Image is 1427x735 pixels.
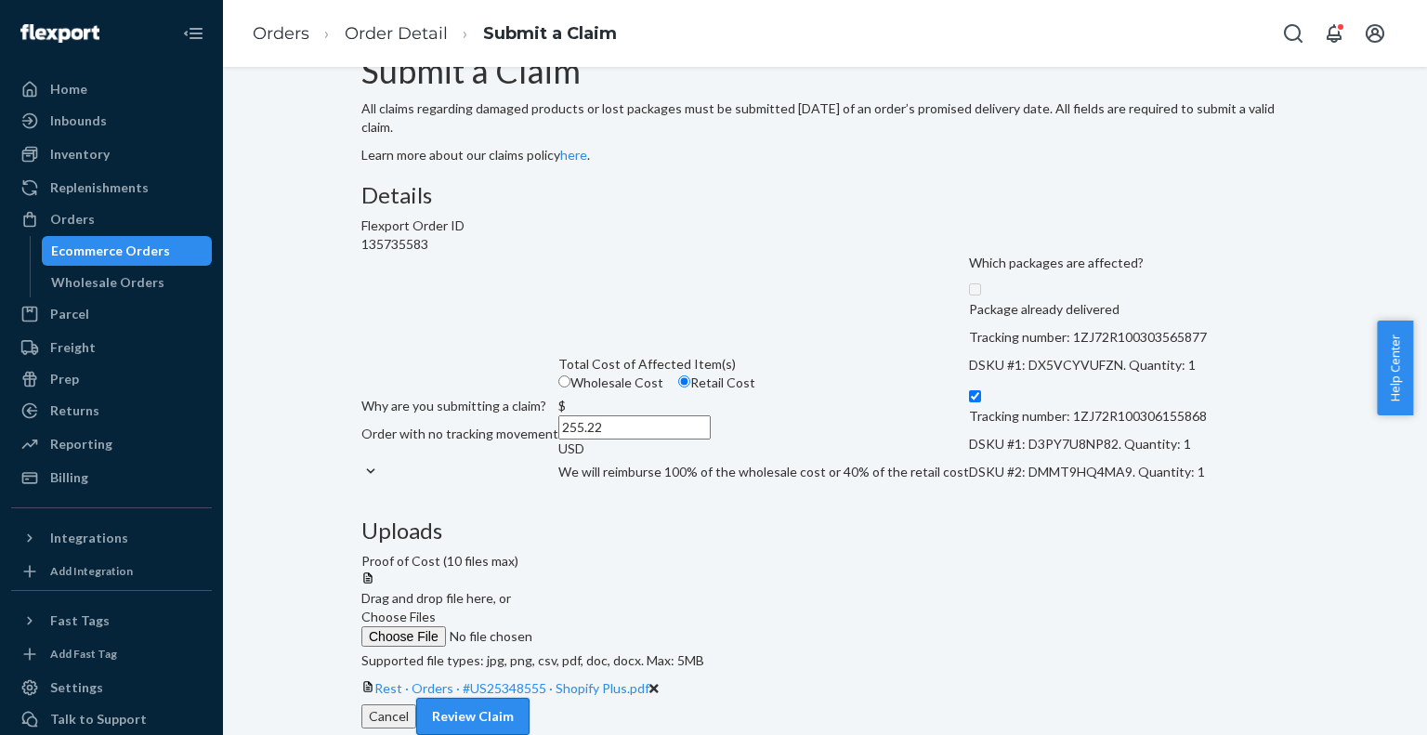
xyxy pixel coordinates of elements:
[50,112,107,130] div: Inbounds
[50,611,110,630] div: Fast Tags
[361,609,436,624] span: Choose Files
[11,204,212,234] a: Orders
[50,468,88,487] div: Billing
[50,370,79,388] div: Prep
[11,606,212,636] button: Fast Tags
[11,523,212,553] button: Integrations
[51,242,170,260] div: Ecommerce Orders
[1356,15,1394,52] button: Open account menu
[361,183,1289,207] h3: Details
[558,356,736,372] span: Total Cost of Affected Item(s)
[1316,15,1353,52] button: Open notifications
[678,375,690,387] input: Retail Cost
[558,375,570,387] input: Wholesale Cost
[11,173,212,203] a: Replenishments
[969,435,1207,453] p: DSKU #1: D3PY7U8NP82. Quantity: 1
[558,440,711,458] div: USD
[11,364,212,394] a: Prep
[1377,321,1413,415] button: Help Center
[11,333,212,362] a: Freight
[361,553,518,569] span: Proof of Cost (10 files max)
[51,273,164,292] div: Wholesale Orders
[969,407,1207,426] p: Tracking number: 1ZJ72R100306155868
[50,178,149,197] div: Replenishments
[42,236,213,266] a: Ecommerce Orders
[361,53,1289,90] h1: Submit a Claim
[969,283,981,295] input: Package already deliveredTracking number: 1ZJ72R100303565877DSKU #1: DX5VCYVUFZN. Quantity: 1
[361,99,1289,137] p: All claims regarding damaged products or lost packages must be submitted [DATE] of an order’s pro...
[50,646,117,662] div: Add Fast Tag
[374,680,649,696] a: Rest · Orders · #US25348555 · Shopify Plus.pdf
[11,139,212,169] a: Inventory
[558,397,711,415] div: $
[361,425,558,443] div: Order with no tracking movement
[969,463,1207,481] p: DSKU #2: DMMT9HQ4MA9. Quantity: 1
[50,401,99,420] div: Returns
[483,23,617,44] a: Submit a Claim
[361,397,558,415] p: Why are you submitting a claim?
[969,328,1207,347] p: Tracking number: 1ZJ72R100303565877
[361,704,416,728] button: Cancel
[11,704,212,734] a: Talk to Support
[361,217,1289,235] div: Flexport Order ID
[690,374,755,390] span: Retail Cost
[50,678,103,697] div: Settings
[253,23,309,44] a: Orders
[558,463,969,481] p: We will reimburse 100% of the wholesale cost or 40% of the retail cost
[11,396,212,426] a: Returns
[11,643,212,665] a: Add Fast Tag
[50,563,133,579] div: Add Integration
[361,146,1289,164] p: Learn more about our claims policy .
[570,374,663,390] span: Wholesale Cost
[50,529,128,547] div: Integrations
[238,7,632,61] ol: breadcrumbs
[11,673,212,702] a: Settings
[361,626,614,647] input: Choose Files
[11,560,212,583] a: Add Integration
[345,23,448,44] a: Order Detail
[175,15,212,52] button: Close Navigation
[361,589,1289,608] div: Drag and drop file here, or
[20,24,99,43] img: Flexport logo
[11,299,212,329] a: Parcel
[50,710,147,728] div: Talk to Support
[50,435,112,453] div: Reporting
[560,147,587,163] a: here
[361,518,1289,543] h3: Uploads
[969,254,1207,272] p: Which packages are affected?
[50,305,89,323] div: Parcel
[50,210,95,229] div: Orders
[11,463,212,492] a: Billing
[42,268,213,297] a: Wholesale Orders
[50,145,110,164] div: Inventory
[969,356,1207,374] p: DSKU #1: DX5VCYVUFZN. Quantity: 1
[361,235,1289,254] div: 135735583
[50,338,96,357] div: Freight
[11,106,212,136] a: Inbounds
[969,390,981,402] input: Tracking number: 1ZJ72R100306155868DSKU #1: D3PY7U8NP82. Quantity: 1DSKU #2: DMMT9HQ4MA9. Quantit...
[416,698,530,735] button: Review Claim
[1275,15,1312,52] button: Open Search Box
[11,429,212,459] a: Reporting
[11,74,212,104] a: Home
[558,415,711,440] input: $USD
[50,80,87,98] div: Home
[969,300,1207,319] p: Package already delivered
[361,651,1289,670] p: Supported file types: jpg, png, csv, pdf, doc, docx. Max: 5MB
